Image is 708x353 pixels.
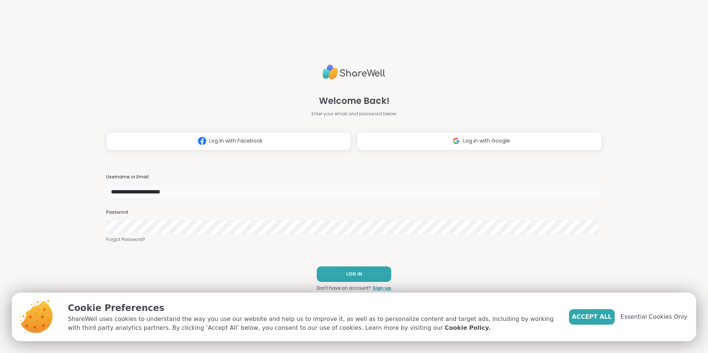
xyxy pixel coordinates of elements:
[372,285,391,291] a: Sign up
[445,324,490,332] a: Cookie Policy.
[317,285,371,291] span: Don't have an account?
[319,94,389,108] span: Welcome Back!
[463,137,510,145] span: Log in with Google
[106,174,602,180] h3: Username or Email
[106,209,602,216] h3: Password
[572,312,612,321] span: Accept All
[357,132,602,150] button: Log in with Google
[68,301,557,315] p: Cookie Preferences
[323,62,385,83] img: ShareWell Logo
[68,315,557,332] p: ShareWell uses cookies to understand the way you use our website and help us to improve it, as we...
[106,132,351,150] button: Log in with Facebook
[317,266,391,282] button: LOG IN
[621,312,687,321] span: Essential Cookies Only
[569,309,615,325] button: Accept All
[346,271,362,277] span: LOG IN
[106,236,602,243] a: Forgot Password?
[449,134,463,148] img: ShareWell Logomark
[312,111,396,117] span: Enter your email and password below
[209,137,263,145] span: Log in with Facebook
[195,134,209,148] img: ShareWell Logomark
